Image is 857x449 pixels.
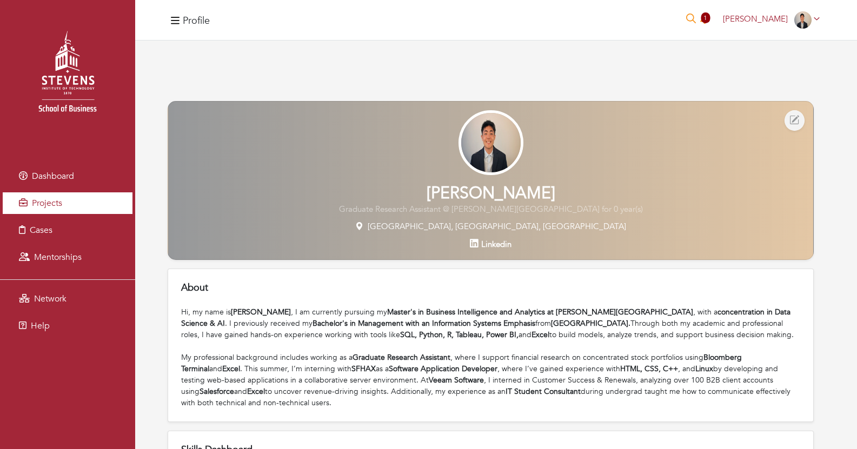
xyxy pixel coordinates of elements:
span: Cases [30,224,52,236]
a: Network [3,288,132,310]
p: Graduate Research Assistant @ [PERSON_NAME][GEOGRAPHIC_DATA] for 0 year(s) [168,203,813,216]
strong: Graduate Research Assistant [353,352,450,363]
a: Dashboard [3,165,132,187]
a: Mentorships [3,246,132,268]
span: [PERSON_NAME] [723,14,788,24]
div: Hi, my name is , I am currently pursuing my , with a . I previously received my from Through both... [181,306,800,352]
strong: Emphasis [503,318,535,329]
strong: IT Student Consultant [506,386,581,397]
strong: Excel [532,330,549,340]
strong: SFHAX [351,364,376,374]
strong: Excel [222,364,240,374]
strong: [PERSON_NAME] [231,307,291,317]
div: My professional background includes working as a , where I support financial research on concentr... [181,352,800,408]
strong: Software Application Developer [389,364,497,374]
img: stevens_logo.png [11,19,124,132]
span: 1 [701,12,710,23]
a: Edit Profile [785,110,805,131]
h5: About [181,282,800,294]
span: Mentorships [34,251,82,263]
strong: HTML, CSS, C++ [620,364,678,374]
p: [GEOGRAPHIC_DATA], [GEOGRAPHIC_DATA], [GEOGRAPHIC_DATA] [168,220,813,233]
h4: Profile [183,15,210,27]
strong: Bachelor's in Management with an Information Systems [313,318,501,329]
strong: [GEOGRAPHIC_DATA]. [551,318,630,329]
span: Dashboard [32,170,74,182]
a: Cases [3,219,132,241]
a: Linkedin [470,239,511,250]
a: [PERSON_NAME] [718,14,825,24]
a: Help [3,315,132,337]
strong: Excel [247,386,265,397]
a: Projects [3,192,132,214]
strong: concentration in Data Science & AI [181,307,790,329]
strong: Veeam Software [429,375,484,385]
h2: [PERSON_NAME] [168,184,813,203]
span: Help [31,320,50,332]
strong: Bloomberg Terminal [181,352,742,374]
img: marcusrocco_headshot%20(1).jpg [794,11,812,29]
span: Linkedin [481,239,511,250]
strong: Salesforce [200,386,234,397]
strong: Linux [695,364,713,374]
span: Projects [32,197,62,209]
img: marcusrocco_headshot%20(1).jpg [459,110,523,175]
a: 1 [700,14,709,26]
span: Network [34,293,67,305]
strong: SQL, Python, R, Tableau, Power BI, [400,330,519,340]
strong: Master's in Business Intelligence and Analytics at [PERSON_NAME][GEOGRAPHIC_DATA] [387,307,693,317]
